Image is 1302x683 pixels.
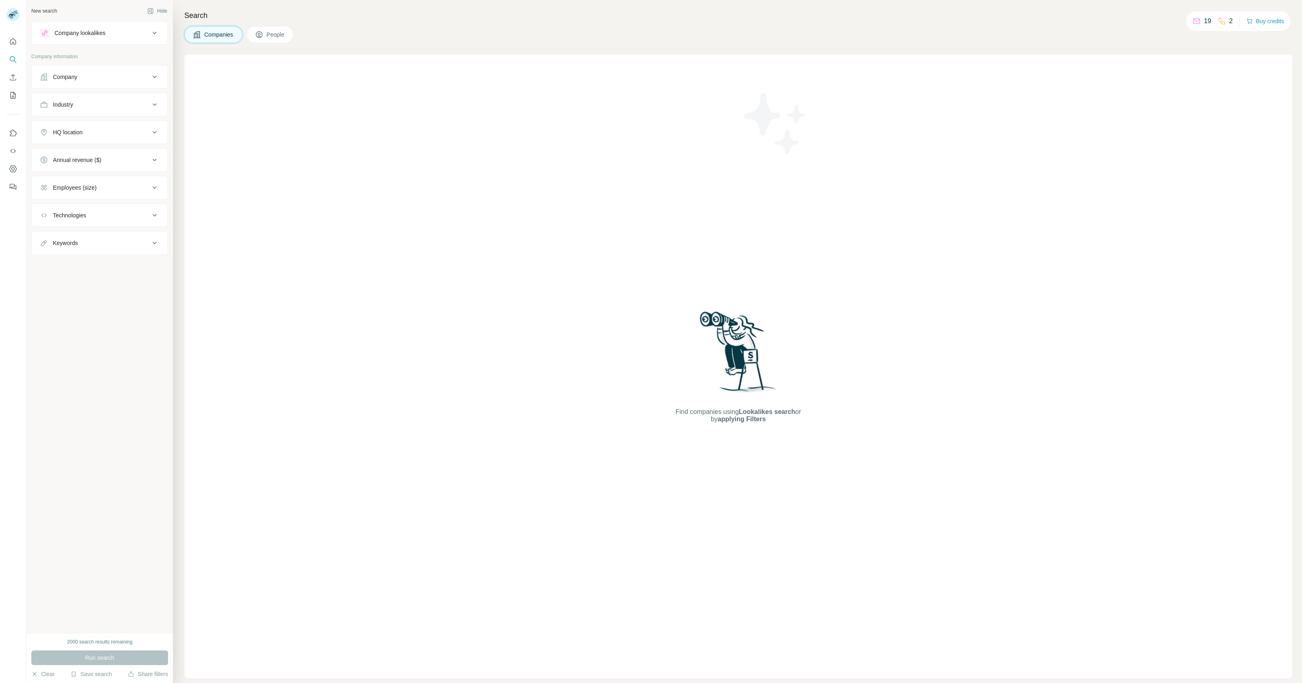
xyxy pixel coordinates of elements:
[32,178,168,197] button: Employees (size)
[7,70,20,85] button: Enrich CSV
[53,128,83,136] div: HQ location
[7,34,20,49] button: Quick start
[267,31,285,39] span: People
[32,23,168,43] button: Company lookalikes
[32,150,168,170] button: Annual revenue ($)
[55,29,105,37] div: Company lookalikes
[696,309,781,400] img: Surfe Illustration - Woman searching with binoculars
[1229,16,1233,26] p: 2
[53,239,78,247] div: Keywords
[7,52,20,67] button: Search
[31,670,55,678] button: Clear
[1204,16,1211,26] p: 19
[31,53,168,60] p: Company information
[1246,15,1284,27] button: Buy credits
[718,416,766,422] span: applying Filters
[7,88,20,103] button: My lists
[128,670,168,678] button: Share filters
[738,87,812,160] img: Surfe Illustration - Stars
[673,408,803,423] span: Find companies using or by
[32,233,168,253] button: Keywords
[7,144,20,158] button: Use Surfe API
[53,73,77,81] div: Company
[53,156,101,164] div: Annual revenue ($)
[7,180,20,194] button: Feedback
[32,123,168,142] button: HQ location
[142,5,173,17] button: Hide
[70,670,112,678] button: Save search
[32,95,168,114] button: Industry
[7,162,20,176] button: Dashboard
[7,126,20,140] button: Use Surfe on LinkedIn
[32,67,168,87] button: Company
[184,10,1292,21] h4: Search
[32,206,168,225] button: Technologies
[53,184,96,192] div: Employees (size)
[204,31,234,39] span: Companies
[67,638,133,646] div: 2000 search results remaining
[31,7,57,15] div: New search
[53,211,86,219] div: Technologies
[53,101,73,109] div: Industry
[739,408,795,415] span: Lookalikes search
